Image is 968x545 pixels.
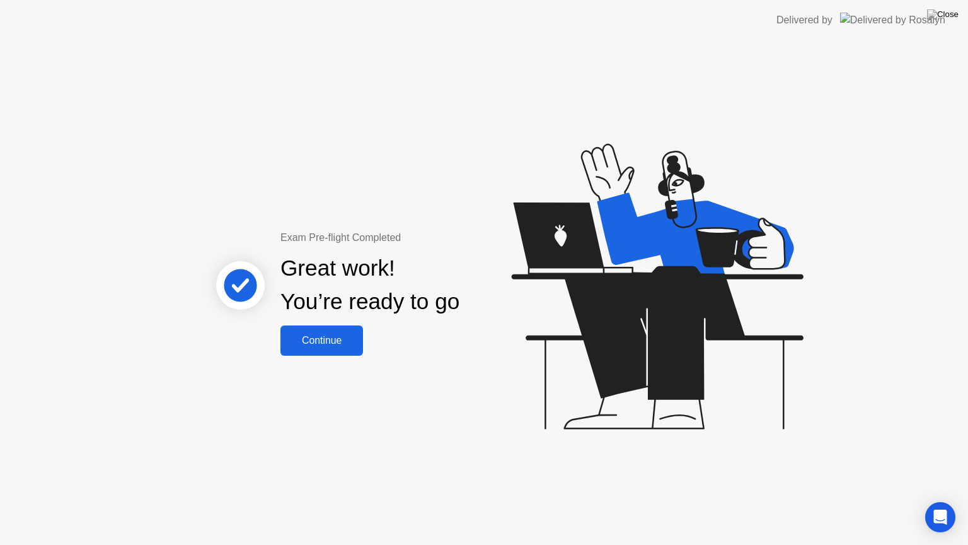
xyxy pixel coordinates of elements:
[927,9,959,20] img: Close
[280,325,363,356] button: Continue
[280,252,459,319] div: Great work! You’re ready to go
[776,13,833,28] div: Delivered by
[840,13,945,27] img: Delivered by Rosalyn
[925,502,955,532] div: Open Intercom Messenger
[284,335,359,346] div: Continue
[280,230,541,245] div: Exam Pre-flight Completed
